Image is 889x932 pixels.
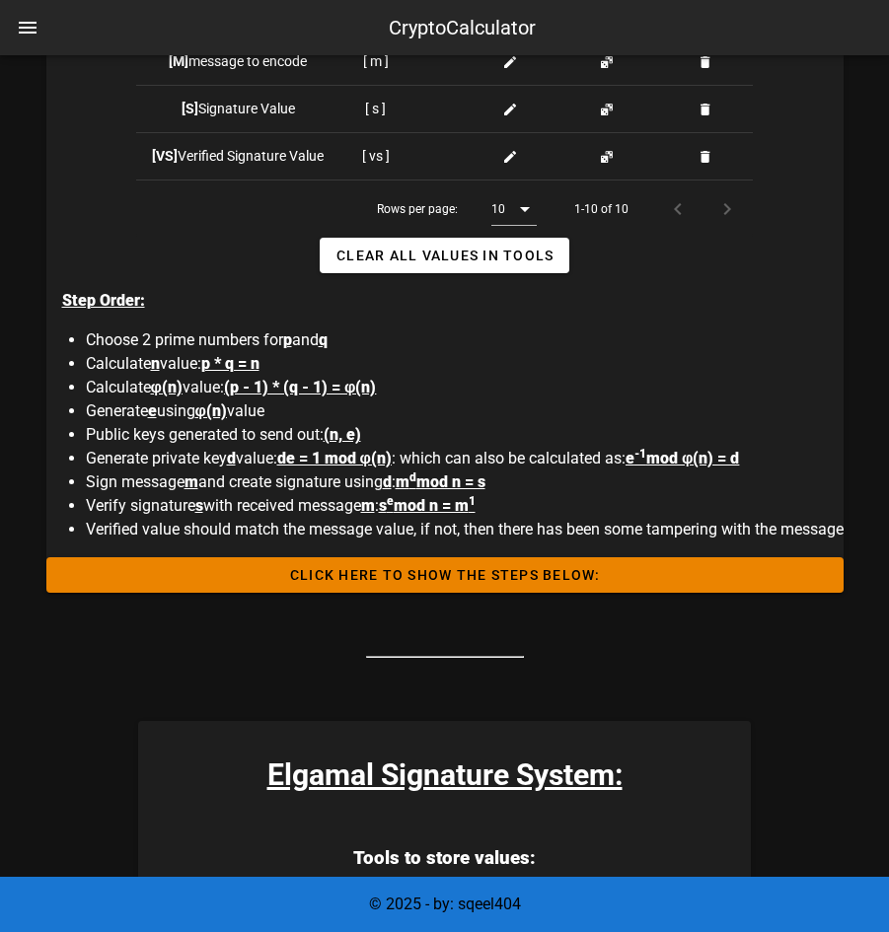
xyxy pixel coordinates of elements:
sup: d [409,470,416,484]
h3: Tools to store values: [138,844,751,872]
button: Clear all Values in Tools [320,238,570,273]
div: 10Rows per page: [491,193,537,225]
span: d [383,472,392,491]
b: [VS] [152,148,178,164]
li: Verify signature with received message : [86,494,844,518]
span: s mod n = m [379,496,476,515]
span: Clear all Values in Tools [335,248,555,263]
span: e mod φ(n) = d [626,449,739,467]
div: Rows per page: [377,180,537,238]
td: [ s ] [339,85,411,132]
p: Step Order: [62,289,844,313]
span: s [195,496,203,515]
div: 1-10 of 10 [574,200,629,218]
span: φ(n) [151,378,183,396]
span: Click HERE to Show the Steps Below: [62,567,828,583]
b: [S] [182,101,198,116]
span: (p - 1) * (q - 1) = φ(n) [224,378,376,396]
li: Generate using value [86,399,844,423]
span: p * q = n [201,354,259,373]
div: CryptoCalculator [389,13,536,42]
sup: -1 [634,447,646,461]
li: Sign message and create signature using : [86,470,844,494]
li: Calculate value: [86,352,844,376]
span: d [227,449,236,467]
span: p [283,330,292,349]
div: 10 [491,200,505,218]
button: nav-menu-toggle [4,4,51,51]
li: Generate private key value: : which can also be calculated as: [86,447,844,470]
li: Public keys generated to send out: [86,423,844,447]
h3: Elgamal Signature System: [138,753,751,797]
span: Verified Signature Value [152,148,324,164]
span: © 2025 - by: sqeel404 [369,895,521,913]
span: m [185,472,198,491]
span: q [319,330,328,349]
span: message to encode [169,53,307,69]
li: Choose 2 prime numbers for and [86,328,844,352]
span: (n, e) [324,425,361,444]
span: e [148,401,157,420]
span: m mod n = s [396,472,485,491]
td: [ m ] [339,37,411,85]
sup: 1 [469,494,476,508]
b: [M] [169,53,188,69]
span: Signature Value [182,101,295,116]
span: n [151,354,160,373]
td: [ vs ] [339,132,411,179]
sup: e [387,494,394,508]
span: de = 1 mod φ(n) [277,449,392,467]
button: Click HERE to Show the Steps Below: [46,557,844,593]
li: Calculate value: [86,376,844,399]
span: m [361,496,375,515]
li: Verified value should match the message value, if not, then there has been some tampering with th... [86,518,844,541]
span: φ(n) [195,401,227,420]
